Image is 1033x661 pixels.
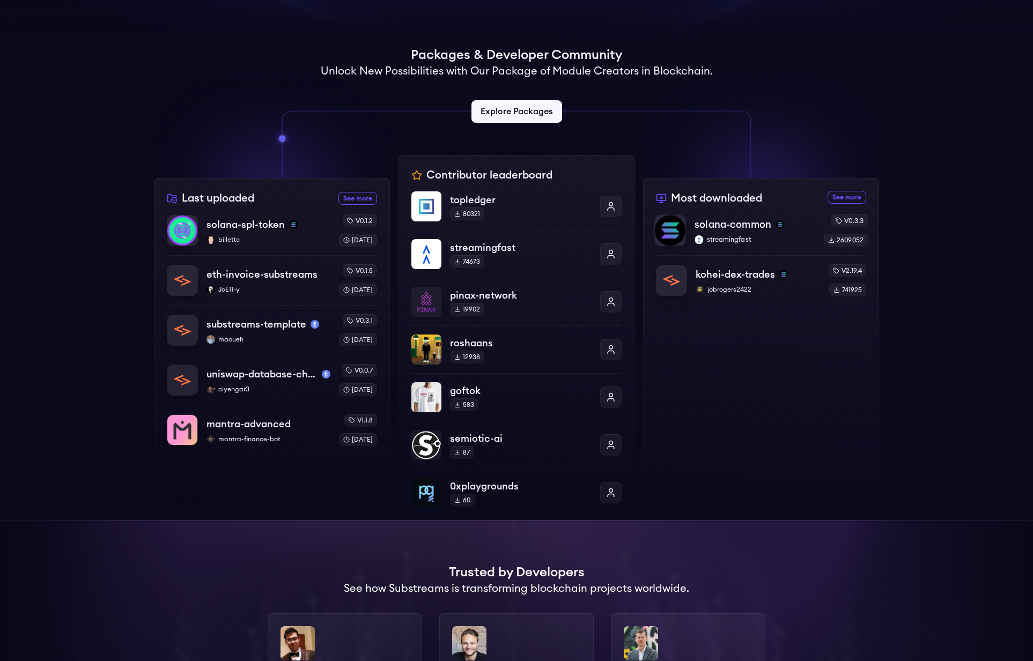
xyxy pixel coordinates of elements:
[206,235,215,244] img: billettc
[339,234,377,247] div: [DATE]
[828,191,866,204] a: See more most downloaded packages
[167,415,197,445] img: mantra-advanced
[696,267,775,282] p: kohei-dex-trades
[411,47,622,64] h1: Packages & Developer Community
[167,216,197,246] img: solana-spl-token
[450,336,592,351] p: roshaans
[450,303,484,316] div: 19902
[411,191,441,221] img: topledger
[321,64,713,79] h2: Unlock New Possibilities with Our Package of Module Creators in Blockchain.
[450,446,474,459] div: 87
[167,255,377,305] a: eth-invoice-substreamseth-invoice-substreamsJoE11-yJoE11-yv0.1.5[DATE]
[695,217,771,232] p: solana-common
[167,405,377,446] a: mantra-advancedmantra-advancedmantra-finance-botmantra-finance-botv1.1.8[DATE]
[343,264,377,277] div: v0.1.5
[450,431,592,446] p: semiotic-ai
[206,385,215,393] img: ciyengar3
[342,364,377,377] div: v0.0.7
[344,414,377,427] div: v1.1.8
[696,285,820,294] p: jobrogers2422
[167,365,197,395] img: uniswap-database-changes-mainnet
[696,285,704,294] img: jobrogers2422
[167,214,377,255] a: solana-spl-tokensolana-spl-tokensolanabillettcbillettcv0.1.2[DATE]
[829,264,866,277] div: v2.19.4
[206,385,330,393] p: ciyengar3
[411,373,622,421] a: goftokgoftok583
[311,320,319,329] img: mainnet
[206,217,285,232] p: solana-spl-token
[656,265,687,295] img: kohei-dex-trades
[449,564,585,581] h1: Trusted by Developers
[289,220,298,229] img: solana
[824,234,868,247] div: 2609052
[450,494,475,507] div: 60
[831,214,868,227] div: v0.3.3
[695,235,815,244] p: streamingfast
[167,305,377,355] a: substreams-templatesubstreams-templatemainnetmaouehmaouehv0.3.1[DATE]
[695,235,703,244] img: streamingfast
[411,239,441,269] img: streamingfast
[411,469,622,508] a: 0xplaygrounds0xplaygrounds60
[206,267,318,282] p: eth-invoice-substreams
[411,382,441,412] img: goftok
[206,285,330,294] p: JoE11-y
[450,240,592,255] p: streamingfast
[411,230,622,278] a: streamingfaststreamingfast74673
[450,351,484,363] div: 12938
[411,325,622,373] a: roshaansroshaans12938
[450,398,478,411] div: 583
[339,383,377,396] div: [DATE]
[411,335,441,365] img: roshaans
[450,192,592,207] p: topledger
[450,207,484,220] div: 80321
[167,355,377,405] a: uniswap-database-changes-mainnetuniswap-database-changes-mainnetmainnetciyengar3ciyengar3v0.0.7[D...
[450,288,592,303] p: pinax-network
[450,479,592,494] p: 0xplaygrounds
[656,255,866,296] a: kohei-dex-tradeskohei-dex-tradessolanajobrogers2422jobrogers2422v2.19.4741925
[450,255,484,268] div: 74673
[206,435,330,443] p: mantra-finance-bot
[411,430,441,460] img: semiotic-ai
[779,270,788,279] img: solana
[206,335,215,344] img: maoueh
[206,367,318,382] p: uniswap-database-changes-mainnet
[167,265,197,295] img: eth-invoice-substreams
[206,335,330,344] p: maoueh
[167,315,197,345] img: substreams-template
[322,370,330,378] img: mainnet
[344,581,689,596] h2: See how Substreams is transforming blockchain projects worldwide.
[654,214,868,255] a: solana-commonsolana-commonsolanastreamingfaststreamingfastv0.3.32609052
[829,284,866,296] div: 741925
[411,478,441,508] img: 0xplaygrounds
[343,314,377,327] div: v0.3.1
[206,435,215,443] img: mantra-finance-bot
[411,191,622,230] a: topledgertopledger80321
[206,285,215,294] img: JoE11-y
[411,287,441,317] img: pinax-network
[655,215,685,246] img: solana-common
[339,333,377,346] div: [DATE]
[206,317,306,332] p: substreams-template
[339,284,377,296] div: [DATE]
[411,278,622,325] a: pinax-networkpinax-network19902
[339,433,377,446] div: [DATE]
[338,192,377,205] a: See more recently uploaded packages
[343,214,377,227] div: v0.1.2
[206,235,330,244] p: billettc
[206,417,291,432] p: mantra-advanced
[411,421,622,469] a: semiotic-aisemiotic-ai87
[450,383,592,398] p: goftok
[776,220,784,229] img: solana
[471,100,562,123] a: Explore Packages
